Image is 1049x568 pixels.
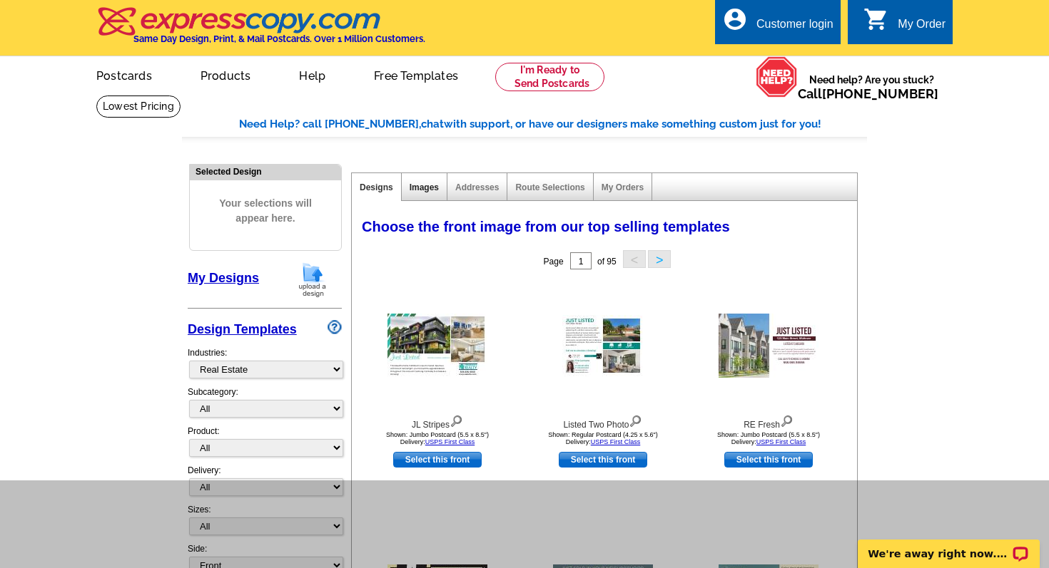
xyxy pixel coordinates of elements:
span: Call [798,86,938,101]
a: Images [410,182,439,192]
i: shopping_cart [863,6,889,32]
span: Page [544,257,564,267]
a: Designs [360,182,393,192]
button: > [648,250,671,268]
img: upload-design [294,262,331,298]
img: RE Fresh [719,314,819,378]
h4: Same Day Design, Print, & Mail Postcards. Over 1 Million Customers. [133,33,425,44]
div: Listed Two Photo [524,412,681,431]
div: Subcategory: [188,386,342,425]
a: Addresses [455,182,499,192]
div: Selected Design [190,165,341,178]
a: Same Day Design, Print, & Mail Postcards. Over 1 Million Customers. [96,17,425,44]
img: view design details [629,412,642,428]
a: use this design [559,452,647,468]
button: < [623,250,646,268]
span: Choose the front image from our top selling templates [362,219,730,234]
span: chat [421,118,444,130]
a: use this design [393,452,482,468]
div: JL Stripes [359,412,516,431]
span: Your selections will appear here. [201,182,330,240]
a: USPS First Class [591,438,641,445]
div: Customer login [756,18,833,38]
div: Shown: Regular Postcard (4.25 x 5.6") Delivery: [524,431,681,445]
a: Postcards [74,58,175,91]
span: of 95 [597,257,617,267]
a: Help [276,58,348,91]
i: account_circle [722,6,748,32]
div: Shown: Jumbo Postcard (5.5 x 8.5") Delivery: [359,431,516,445]
a: account_circle Customer login [722,16,833,33]
div: RE Fresh [690,412,847,431]
a: Route Selections [515,182,584,192]
a: Free Templates [351,58,481,91]
a: use this design [724,452,813,468]
a: USPS First Class [756,438,806,445]
a: [PHONE_NUMBER] [822,86,938,101]
a: USPS First Class [425,438,475,445]
div: Need Help? call [PHONE_NUMBER], with support, or have our designers make something custom just fo... [239,116,867,133]
div: Shown: Jumbo Postcard (5.5 x 8.5") Delivery: [690,431,847,445]
div: Industries: [188,339,342,386]
img: help [756,56,798,98]
a: My Orders [602,182,644,192]
a: Products [178,58,274,91]
a: Design Templates [188,322,297,336]
iframe: LiveChat chat widget [848,523,1049,568]
a: shopping_cart My Order [863,16,946,33]
div: Delivery: [188,464,342,503]
img: JL Stripes [387,314,487,378]
div: My Order [898,18,946,38]
a: My Designs [188,271,259,285]
div: Product: [188,425,342,464]
span: Need help? Are you stuck? [798,73,946,101]
img: Listed Two Photo [562,315,644,376]
img: view design details [450,412,463,428]
img: view design details [780,412,794,428]
img: design-wizard-help-icon.png [328,320,342,334]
